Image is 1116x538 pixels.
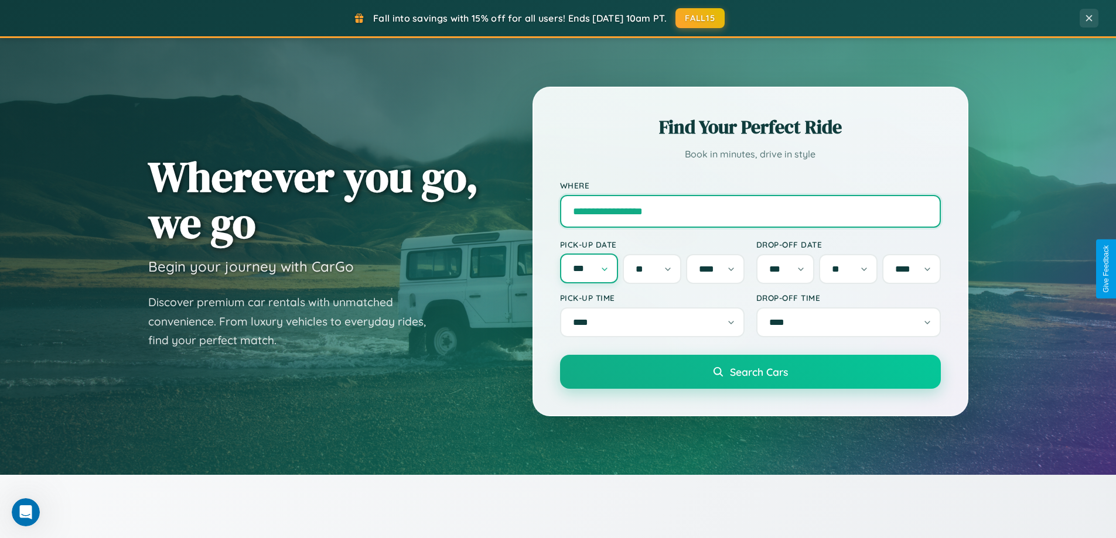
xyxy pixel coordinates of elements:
[12,498,40,526] iframe: Intercom live chat
[560,293,745,303] label: Pick-up Time
[756,239,941,249] label: Drop-off Date
[148,153,479,246] h1: Wherever you go, we go
[675,8,725,28] button: FALL15
[560,114,941,140] h2: Find Your Perfect Ride
[730,365,788,378] span: Search Cars
[148,258,354,275] h3: Begin your journey with CarGo
[560,146,941,163] p: Book in minutes, drive in style
[1102,245,1110,293] div: Give Feedback
[560,239,745,249] label: Pick-up Date
[756,293,941,303] label: Drop-off Time
[148,293,441,350] p: Discover premium car rentals with unmatched convenience. From luxury vehicles to everyday rides, ...
[373,12,667,24] span: Fall into savings with 15% off for all users! Ends [DATE] 10am PT.
[560,180,941,190] label: Where
[560,355,941,389] button: Search Cars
